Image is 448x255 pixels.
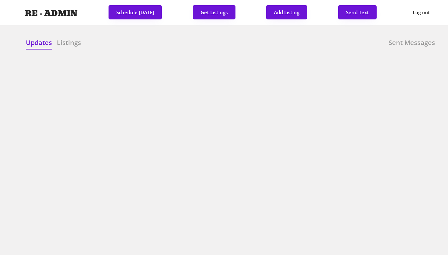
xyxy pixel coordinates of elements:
img: yH5BAEAAAAALAAAAAABAAEAAAIBRAA7 [13,7,23,18]
h6: Listings [57,38,81,47]
button: Log out [408,5,435,20]
button: Get Listings [193,5,235,19]
button: Add Listing [266,5,307,19]
button: Send Text [338,5,377,19]
h6: Updates [26,38,52,47]
h6: Sent Messages [389,38,435,47]
h4: RE - ADMIN [25,9,78,18]
button: Schedule [DATE] [109,5,162,19]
